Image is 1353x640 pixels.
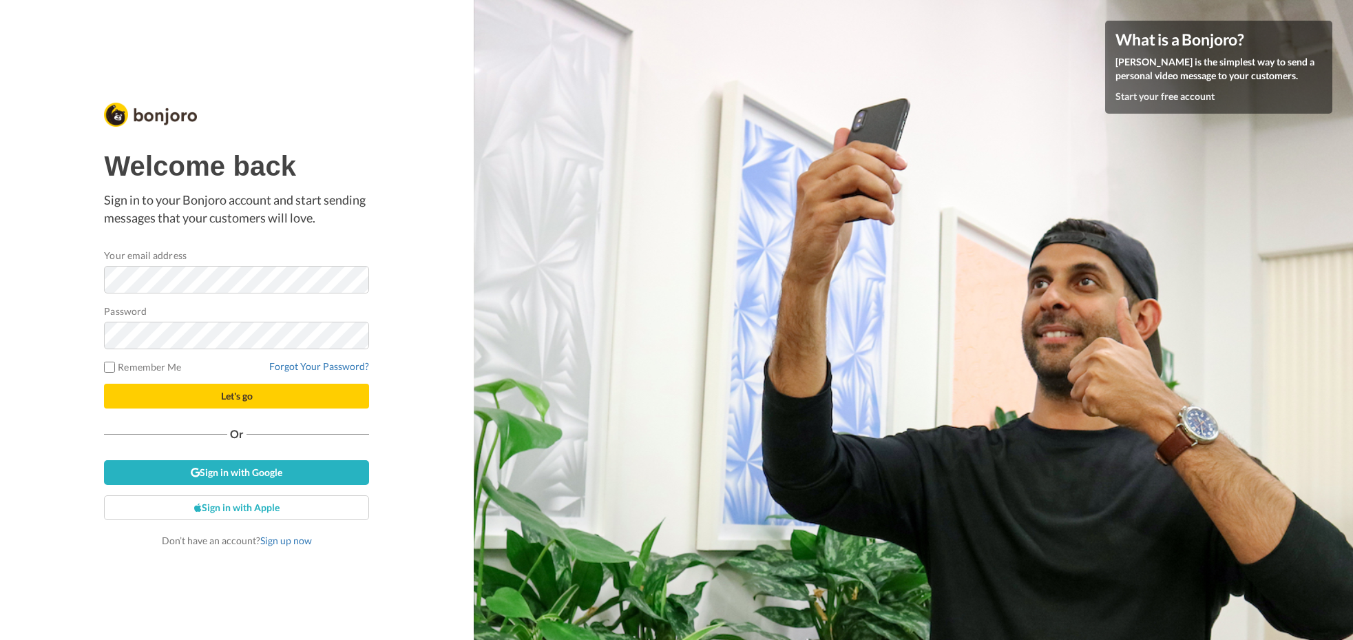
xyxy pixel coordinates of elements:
p: [PERSON_NAME] is the simplest way to send a personal video message to your customers. [1115,55,1322,83]
span: Don’t have an account? [162,535,312,546]
label: Remember Me [104,360,181,374]
p: Sign in to your Bonjoro account and start sending messages that your customers will love. [104,192,369,227]
a: Sign in with Google [104,460,369,485]
span: Or [227,429,247,439]
a: Start your free account [1115,90,1215,102]
label: Your email address [104,248,186,262]
h1: Welcome back [104,151,369,181]
input: Remember Me [104,362,115,373]
a: Forgot Your Password? [269,360,369,372]
a: Sign up now [260,535,312,546]
label: Password [104,304,147,318]
a: Sign in with Apple [104,495,369,520]
h4: What is a Bonjoro? [1115,31,1322,48]
span: Let's go [221,390,253,402]
button: Let's go [104,384,369,409]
